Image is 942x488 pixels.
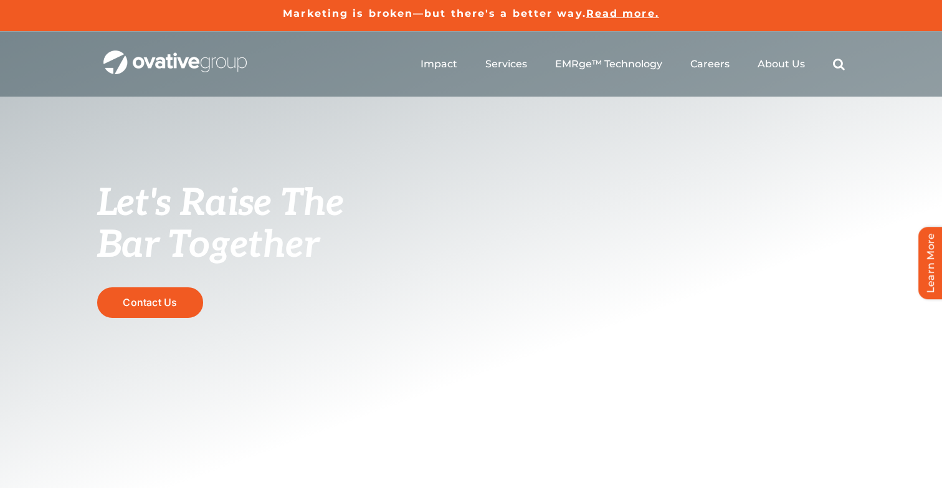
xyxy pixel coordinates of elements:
[97,181,345,226] span: Let's Raise The
[97,287,203,318] a: Contact Us
[690,58,730,70] a: Careers
[555,58,662,70] a: EMRge™ Technology
[283,7,586,19] a: Marketing is broken—but there's a better way.
[758,58,805,70] a: About Us
[97,223,319,268] span: Bar Together
[485,58,527,70] a: Services
[421,44,845,84] nav: Menu
[123,297,177,309] span: Contact Us
[586,7,659,19] a: Read more.
[103,49,247,61] a: OG_Full_horizontal_WHT
[833,58,845,70] a: Search
[421,58,457,70] a: Impact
